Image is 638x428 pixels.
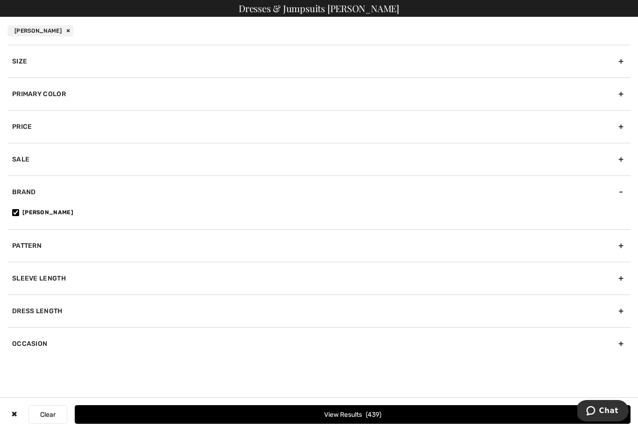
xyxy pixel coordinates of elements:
[7,110,631,143] div: Price
[7,45,631,77] div: Size
[75,405,631,424] button: View Results439
[7,262,631,295] div: Sleeve length
[7,405,21,424] div: ✖
[366,411,382,419] span: 439
[577,400,629,423] iframe: Opens a widget where you can chat to one of our agents
[7,229,631,262] div: Pattern
[7,77,631,110] div: Primary Color
[12,209,19,216] input: [PERSON_NAME]
[7,143,631,175] div: Sale
[7,327,631,360] div: Occasion
[7,25,73,36] div: [PERSON_NAME]
[12,208,631,217] label: [PERSON_NAME]
[28,405,67,424] button: Clear
[7,295,631,327] div: Dress Length
[7,175,631,208] div: Brand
